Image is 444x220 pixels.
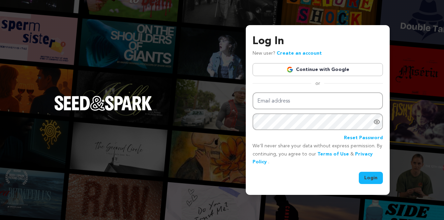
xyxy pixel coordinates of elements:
[54,96,152,111] img: Seed&Spark Logo
[54,96,152,124] a: Seed&Spark Homepage
[286,66,293,73] img: Google logo
[253,33,383,50] h3: Log In
[253,92,383,110] input: Email address
[359,172,383,184] button: Login
[317,152,349,157] a: Terms of Use
[253,142,383,166] p: We’ll never share your data without express permission. By continuing, you agree to our & .
[277,51,322,56] a: Create an account
[253,63,383,76] a: Continue with Google
[344,134,383,142] a: Reset Password
[253,50,322,58] p: New user?
[311,80,324,87] span: or
[373,118,380,125] a: Show password as plain text. Warning: this will display your password on the screen.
